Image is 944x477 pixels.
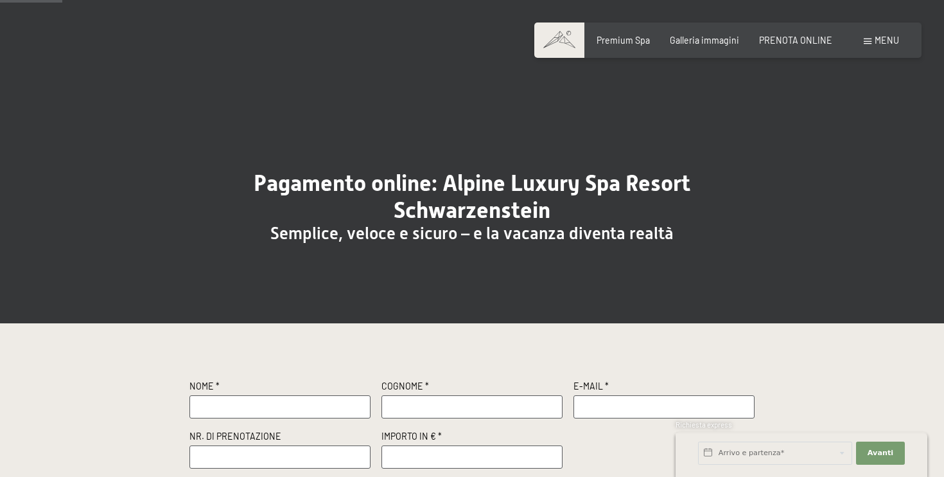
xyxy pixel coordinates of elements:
[381,430,563,446] label: Importo in € *
[254,170,690,223] span: Pagamento online: Alpine Luxury Spa Resort Schwarzenstein
[868,448,893,458] span: Avanti
[597,35,650,46] a: Premium Spa
[270,224,674,243] span: Semplice, veloce e sicuro – e la vacanza diventa realtà
[381,380,563,395] label: Cognome *
[856,442,905,465] button: Avanti
[189,430,371,446] label: Nr. di prenotazione
[573,380,755,395] label: E-Mail *
[676,420,732,429] span: Richiesta express
[875,35,899,46] span: Menu
[189,380,371,395] label: Nome *
[670,35,739,46] a: Galleria immagini
[759,35,832,46] a: PRENOTA ONLINE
